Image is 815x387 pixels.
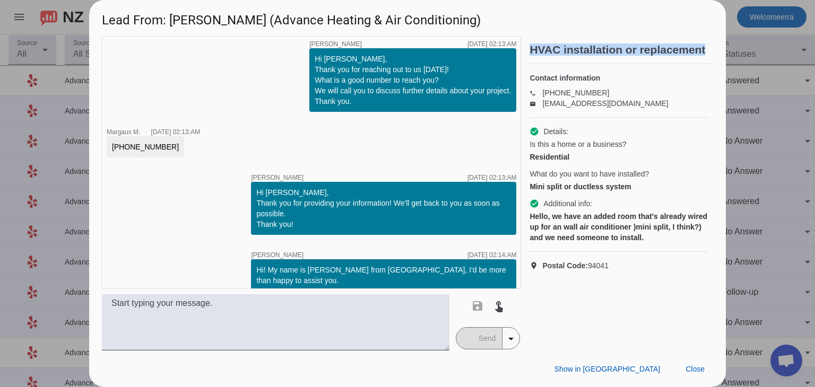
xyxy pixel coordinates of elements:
span: Details: [543,126,568,137]
div: [DATE] 02:14:AM [467,252,516,258]
span: Show in [GEOGRAPHIC_DATA] [554,365,660,373]
div: [DATE] 02:13:AM [467,174,516,181]
mat-icon: check_circle [530,199,539,208]
mat-icon: check_circle [530,127,539,136]
span: [PERSON_NAME] [251,252,304,258]
div: Residential [530,152,709,162]
h4: Contact information [530,73,709,83]
div: [PHONE_NUMBER] [112,142,179,152]
a: [EMAIL_ADDRESS][DOMAIN_NAME] [542,99,668,108]
div: Mini split or ductless system [530,181,709,192]
div: Hello, we have an added room that's already wired up for an wall air conditioner )mini split, I t... [530,211,709,243]
div: [DATE] 02:13:AM [151,129,200,135]
a: [PHONE_NUMBER] [542,89,609,97]
strong: Postal Code: [542,261,588,270]
div: Hi! My name is [PERSON_NAME] from [GEOGRAPHIC_DATA], I'd be more than happy to assist you. [256,265,511,286]
mat-icon: touch_app [492,300,505,312]
div: Hi [PERSON_NAME], Thank you for providing your information! We'll get back to you as soon as poss... [256,187,511,230]
span: 94041 [542,260,609,271]
span: Margaux M. [107,128,140,136]
h2: HVAC installation or replacement [530,45,713,55]
button: Close [677,359,713,379]
mat-icon: arrow_drop_down [505,332,517,345]
span: What do you want to have installed? [530,169,649,179]
mat-icon: email [530,101,542,106]
span: [PERSON_NAME] [309,41,362,47]
span: Additional info: [543,198,592,209]
div: [DATE] 02:13:AM [467,41,516,47]
mat-icon: location_on [530,261,542,270]
span: Is this a home or a business? [530,139,626,149]
span: Close [686,365,705,373]
span: [PERSON_NAME] [251,174,304,181]
div: Hi [PERSON_NAME], Thank you for reaching out to us [DATE]! What is a good number to reach you? We... [315,54,511,107]
mat-icon: phone [530,90,542,95]
button: Show in [GEOGRAPHIC_DATA] [546,359,669,379]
